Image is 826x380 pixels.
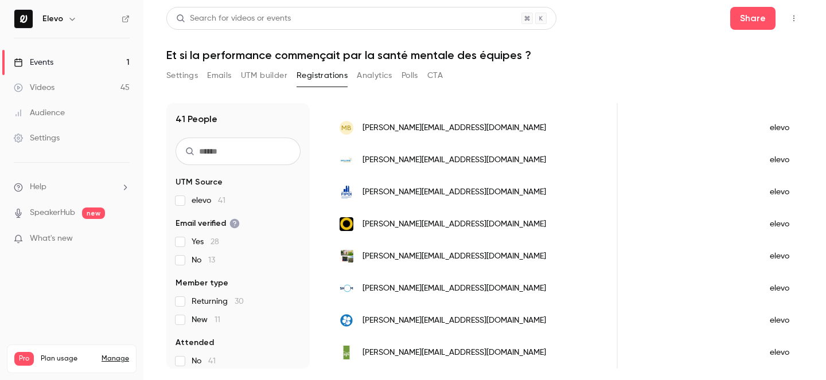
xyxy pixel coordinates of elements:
[166,48,803,62] h1: Et si la performance commençait par la santé mentale des équipes ?
[192,355,216,367] span: No
[176,337,214,348] span: Attended
[341,123,352,133] span: MB
[41,354,95,363] span: Plan usage
[176,112,217,126] h1: 41 People
[758,144,824,176] div: elevo
[363,218,546,230] span: [PERSON_NAME][EMAIL_ADDRESS][DOMAIN_NAME]
[758,112,824,144] div: elevo
[166,66,198,85] button: Settings
[14,352,34,366] span: Pro
[363,154,546,166] span: [PERSON_NAME][EMAIL_ADDRESS][DOMAIN_NAME]
[14,57,53,68] div: Events
[427,66,443,85] button: CTA
[207,66,231,85] button: Emails
[363,315,546,327] span: [PERSON_NAME][EMAIL_ADDRESS][DOMAIN_NAME]
[340,346,353,359] img: api-restauration.com
[402,66,418,85] button: Polls
[14,181,130,193] li: help-dropdown-opener
[14,10,33,28] img: Elevo
[218,197,225,205] span: 41
[211,238,219,246] span: 28
[241,66,287,85] button: UTM builder
[208,256,215,264] span: 13
[363,283,546,295] span: [PERSON_NAME][EMAIL_ADDRESS][DOMAIN_NAME]
[14,132,60,144] div: Settings
[176,177,223,188] span: UTM Source
[102,354,129,363] a: Manage
[363,186,546,198] span: [PERSON_NAME][EMAIL_ADDRESS][DOMAIN_NAME]
[340,281,353,295] img: shom.fr
[340,314,353,327] img: envergure.eu
[192,296,244,307] span: Returning
[340,185,353,199] img: fipoi.ch
[42,13,63,25] h6: Elevo
[192,314,220,326] span: New
[14,107,65,119] div: Audience
[758,240,824,272] div: elevo
[340,250,353,263] img: moulindepontru.com
[363,250,546,263] span: [PERSON_NAME][EMAIL_ADDRESS][DOMAIN_NAME]
[340,217,353,231] img: orolux.ch
[297,66,348,85] button: Registrations
[192,195,225,206] span: elevo
[363,347,546,359] span: [PERSON_NAME][EMAIL_ADDRESS][DOMAIN_NAME]
[208,357,216,365] span: 41
[215,316,220,324] span: 11
[235,297,244,305] span: 30
[192,254,215,266] span: No
[363,122,546,134] span: [PERSON_NAME][EMAIL_ADDRESS][DOMAIN_NAME]
[758,336,824,369] div: elevo
[758,304,824,336] div: elevo
[14,82,54,93] div: Videos
[176,218,240,229] span: Email verified
[758,176,824,208] div: elevo
[730,7,776,30] button: Share
[176,13,291,25] div: Search for videos or events
[30,207,75,219] a: SpeakerHub
[192,236,219,248] span: Yes
[176,277,228,289] span: Member type
[340,153,353,167] img: aglgroup.com
[82,207,105,219] span: new
[116,234,130,244] iframe: Noticeable Trigger
[357,66,392,85] button: Analytics
[30,181,46,193] span: Help
[758,272,824,304] div: elevo
[758,208,824,240] div: elevo
[30,233,73,245] span: What's new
